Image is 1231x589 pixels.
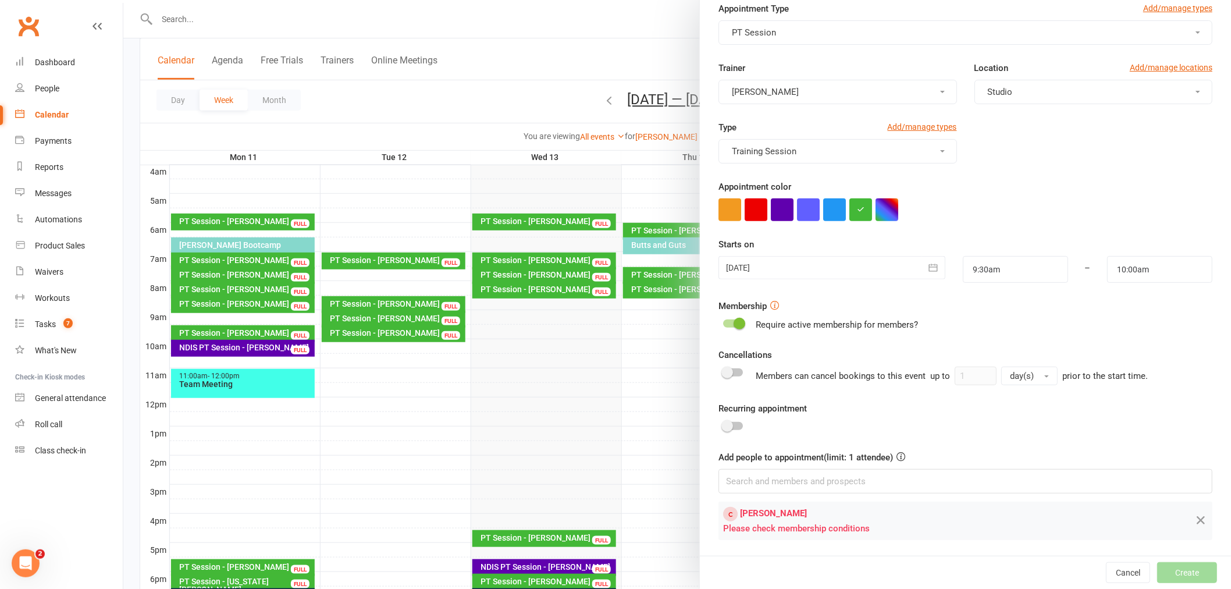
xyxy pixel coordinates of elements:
[1062,371,1148,381] span: prior to the start time.
[35,293,70,303] div: Workouts
[15,180,123,207] a: Messages
[35,241,85,250] div: Product Sales
[718,20,1212,45] button: PT Session
[35,162,63,172] div: Reports
[718,120,737,134] label: Type
[1106,562,1150,583] button: Cancel
[15,285,123,311] a: Workouts
[35,84,59,93] div: People
[15,207,123,233] a: Automations
[756,367,1148,385] div: Members can cancel bookings to this event
[15,154,123,180] a: Reports
[15,76,123,102] a: People
[63,318,73,328] span: 7
[35,136,72,146] div: Payments
[1001,367,1058,385] button: day(s)
[718,80,956,104] button: [PERSON_NAME]
[756,318,918,332] div: Require active membership for members?
[1010,371,1034,381] span: day(s)
[974,61,1009,75] label: Location
[14,12,43,41] a: Clubworx
[15,438,123,464] a: Class kiosk mode
[35,58,75,67] div: Dashboard
[888,120,957,133] a: Add/manage types
[15,128,123,154] a: Payments
[718,299,767,313] label: Membership
[718,61,745,75] label: Trainer
[15,233,123,259] a: Product Sales
[1194,513,1208,528] button: Remove from Appointment
[1143,2,1212,15] a: Add/manage types
[974,80,1212,104] button: Studio
[35,110,69,119] div: Calendar
[35,346,77,355] div: What's New
[1068,256,1108,283] div: –
[15,311,123,338] a: Tasks 7
[718,469,1212,494] input: Search and members and prospects
[988,87,1013,97] span: Studio
[718,348,772,362] label: Cancellations
[718,2,789,16] label: Appointment Type
[15,259,123,285] a: Waivers
[723,507,738,521] div: Member
[1130,61,1212,74] a: Add/manage locations
[35,189,72,198] div: Messages
[723,521,1148,535] div: Please check membership conditions
[718,450,905,464] label: Add people to appointment
[35,267,63,276] div: Waivers
[740,508,807,519] span: [PERSON_NAME]
[35,549,45,559] span: 2
[718,139,956,164] button: Training Session
[732,146,796,157] span: Training Session
[35,420,62,429] div: Roll call
[15,338,123,364] a: What's New
[35,393,106,403] div: General attendance
[718,237,754,251] label: Starts on
[15,385,123,411] a: General attendance kiosk mode
[35,320,56,329] div: Tasks
[824,452,905,463] span: (limit: 1 attendee)
[718,180,791,194] label: Appointment color
[12,549,40,577] iframe: Intercom live chat
[732,27,776,38] span: PT Session
[35,215,82,224] div: Automations
[35,446,86,455] div: Class check-in
[930,367,1058,385] div: up to
[15,102,123,128] a: Calendar
[732,87,799,97] span: [PERSON_NAME]
[15,49,123,76] a: Dashboard
[718,402,807,416] label: Recurring appointment
[15,411,123,438] a: Roll call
